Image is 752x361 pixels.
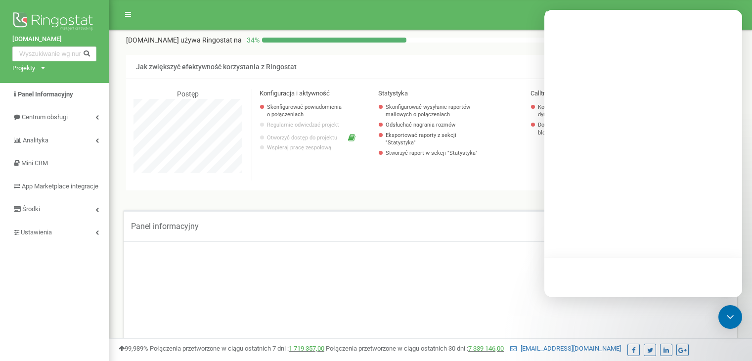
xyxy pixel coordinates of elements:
div: Projekty [12,64,35,73]
span: Mini CRM [21,159,48,167]
p: 34 % [242,35,262,45]
a: [EMAIL_ADDRESS][DOMAIN_NAME] [510,345,621,352]
span: 99,989% [119,345,148,352]
span: Połączenia przetworzone w ciągu ostatnich 30 dni : [326,345,504,352]
span: Połączenia przetworzone w ciągu ostatnich 7 dni : [150,345,324,352]
a: [DOMAIN_NAME] [12,35,96,44]
a: Odsłuchać nagrania rozmów [386,121,486,129]
span: Panel informacyjny [131,222,199,231]
a: Stworzyć raport w sekcji "Statystyka" [386,149,486,157]
span: Ustawienia [21,228,52,236]
span: używa Ringostat na [180,36,242,44]
a: Skonfigurować powiadomienia o połączeniach [267,103,343,119]
a: Eksportować raporty z sekcji "Statystyka" [386,132,486,147]
span: Statystyka [378,90,408,97]
a: 1 719 357,00 [289,345,324,352]
span: Jak zwiększyć efektywność korzystania z Ringostat [136,63,297,71]
a: Dodać adres IP do listy blokowania [538,121,599,136]
p: Wspieraj pracę zespołową [267,144,343,152]
img: Ringostat logo [12,10,96,35]
input: Wyszukiwanie wg numeru [12,46,96,61]
a: 7 339 146,00 [468,345,504,352]
p: [DOMAIN_NAME] [126,35,242,45]
span: Konfiguracja i aktywność [260,90,330,97]
span: Panel Informacyjny [18,90,73,98]
a: Otworzyć dostęp do projektu [267,134,343,142]
a: Skonfigurować wysyłanie raportów mailowych o połączeniach [386,103,486,119]
span: Postęp [177,90,199,98]
span: Centrum obsługi [22,113,68,121]
span: Środki [22,205,40,213]
span: Calltracking [531,90,564,97]
span: App Marketplace integracje [22,182,98,190]
a: Konfigurować dynamiczną podmianę [538,103,599,119]
span: Analityka [23,136,48,144]
p: Regularnie odwiedzać projekt [267,121,343,129]
div: Open Intercom Messenger [718,305,742,329]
